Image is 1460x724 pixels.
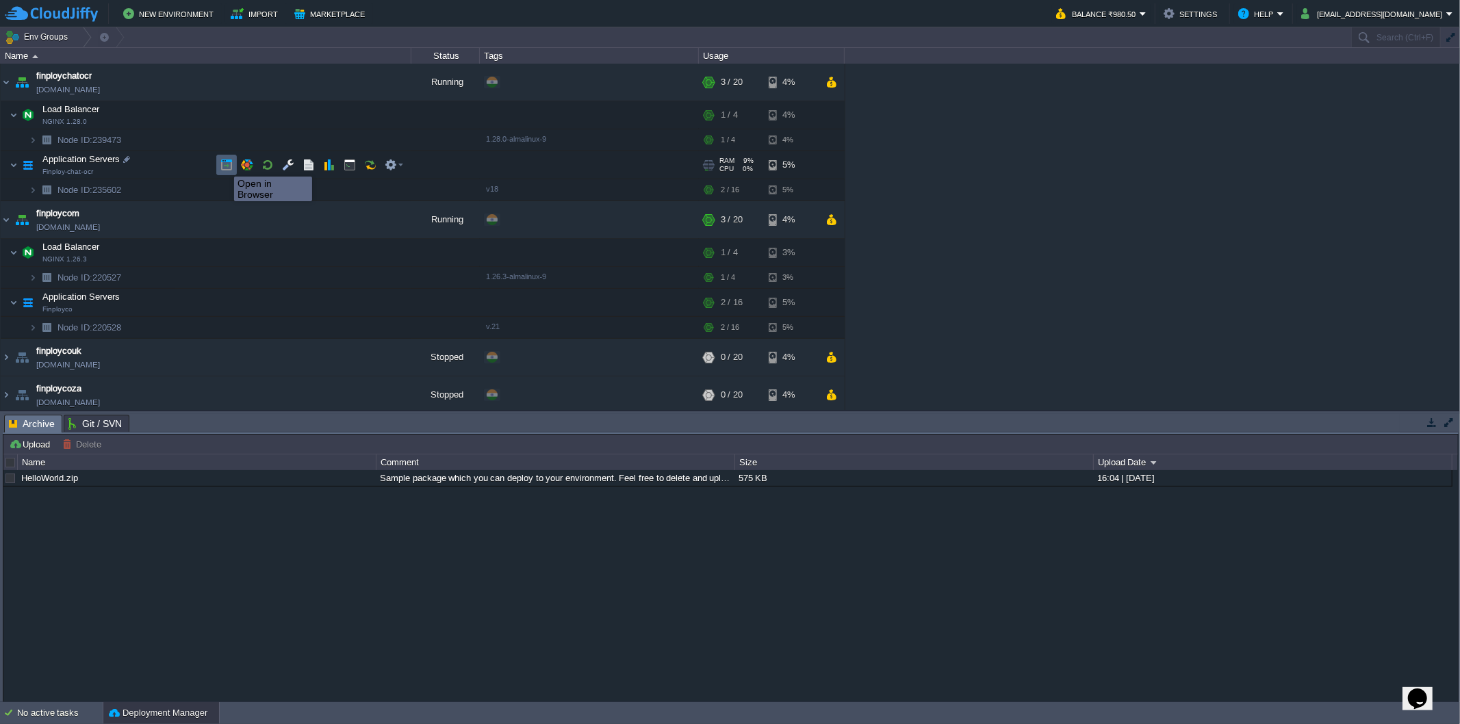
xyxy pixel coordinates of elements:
[12,64,31,101] img: AMDAwAAAACH5BAEAAAAALAAAAAABAAEAAAICRAEAOw==
[1,201,12,238] img: AMDAwAAAACH5BAEAAAAALAAAAAABAAEAAAICRAEAOw==
[721,201,743,238] div: 3 / 20
[37,129,56,151] img: AMDAwAAAACH5BAEAAAAALAAAAAABAAEAAAICRAEAOw==
[721,64,743,101] div: 3 / 20
[57,135,92,145] span: Node ID:
[376,470,734,486] div: Sample package which you can deploy to your environment. Feel free to delete and upload a package...
[486,185,498,193] span: v18
[56,134,123,146] a: Node ID:239473
[1301,5,1446,22] button: [EMAIL_ADDRESS][DOMAIN_NAME]
[5,5,98,23] img: CloudJiffy
[37,179,56,201] img: AMDAwAAAACH5BAEAAAAALAAAAAABAAEAAAICRAEAOw==
[721,376,743,413] div: 0 / 20
[769,201,813,238] div: 4%
[18,151,38,179] img: AMDAwAAAACH5BAEAAAAALAAAAAABAAEAAAICRAEAOw==
[42,305,73,313] span: Finployco
[1094,454,1452,470] div: Upload Date
[721,129,735,151] div: 1 / 4
[21,473,78,483] a: HelloWorld.zip
[57,272,92,283] span: Node ID:
[721,239,738,266] div: 1 / 4
[769,317,813,338] div: 5%
[36,83,100,96] a: [DOMAIN_NAME]
[56,184,123,196] span: 235602
[769,376,813,413] div: 4%
[41,242,101,252] a: Load BalancerNGINX 1.26.3
[17,702,103,724] div: No active tasks
[41,154,122,164] a: Application ServersFinploy-chat-ocr
[1,376,12,413] img: AMDAwAAAACH5BAEAAAAALAAAAAABAAEAAAICRAEAOw==
[231,5,282,22] button: Import
[769,179,813,201] div: 5%
[721,289,743,316] div: 2 / 16
[56,134,123,146] span: 239473
[411,376,480,413] div: Stopped
[29,179,37,201] img: AMDAwAAAACH5BAEAAAAALAAAAAABAAEAAAICRAEAOw==
[36,69,92,83] a: finploychatocr
[41,153,122,165] span: Application Servers
[18,239,38,266] img: AMDAwAAAACH5BAEAAAAALAAAAAABAAEAAAICRAEAOw==
[56,322,123,333] a: Node ID:220528
[56,322,123,333] span: 220528
[769,151,813,179] div: 5%
[700,48,844,64] div: Usage
[109,706,207,720] button: Deployment Manager
[735,470,1092,486] div: 575 KB
[36,220,100,234] a: [DOMAIN_NAME]
[42,255,87,263] span: NGINX 1.26.3
[411,64,480,101] div: Running
[721,267,735,288] div: 1 / 4
[411,339,480,376] div: Stopped
[10,289,18,316] img: AMDAwAAAACH5BAEAAAAALAAAAAABAAEAAAICRAEAOw==
[769,129,813,151] div: 4%
[769,339,813,376] div: 4%
[1403,669,1446,710] iframe: chat widget
[412,48,479,64] div: Status
[10,101,18,129] img: AMDAwAAAACH5BAEAAAAALAAAAAABAAEAAAICRAEAOw==
[56,272,123,283] span: 220527
[769,239,813,266] div: 3%
[41,241,101,253] span: Load Balancer
[36,382,81,396] a: finploycoza
[36,358,100,372] a: [DOMAIN_NAME]
[1,48,411,64] div: Name
[769,64,813,101] div: 4%
[769,101,813,129] div: 4%
[36,396,100,409] a: [DOMAIN_NAME]
[29,317,37,338] img: AMDAwAAAACH5BAEAAAAALAAAAAABAAEAAAICRAEAOw==
[12,201,31,238] img: AMDAwAAAACH5BAEAAAAALAAAAAABAAEAAAICRAEAOw==
[42,168,93,176] span: Finploy-chat-ocr
[41,104,101,114] a: Load BalancerNGINX 1.28.0
[1,339,12,376] img: AMDAwAAAACH5BAEAAAAALAAAAAABAAEAAAICRAEAOw==
[1056,5,1140,22] button: Balance ₹980.50
[721,101,738,129] div: 1 / 4
[36,344,81,358] a: finploycouk
[36,207,79,220] a: finploycom
[41,103,101,115] span: Load Balancer
[42,118,87,126] span: NGINX 1.28.0
[1164,5,1221,22] button: Settings
[29,267,37,288] img: AMDAwAAAACH5BAEAAAAALAAAAAABAAEAAAICRAEAOw==
[486,322,500,331] span: v.21
[57,185,92,195] span: Node ID:
[739,165,753,173] span: 0%
[123,5,218,22] button: New Environment
[238,178,309,200] div: Open in Browser
[57,322,92,333] span: Node ID:
[719,157,734,165] span: RAM
[18,289,38,316] img: AMDAwAAAACH5BAEAAAAALAAAAAABAAEAAAICRAEAOw==
[41,291,122,302] span: Application Servers
[32,55,38,58] img: AMDAwAAAACH5BAEAAAAALAAAAAABAAEAAAICRAEAOw==
[481,48,698,64] div: Tags
[18,101,38,129] img: AMDAwAAAACH5BAEAAAAALAAAAAABAAEAAAICRAEAOw==
[10,239,18,266] img: AMDAwAAAACH5BAEAAAAALAAAAAABAAEAAAICRAEAOw==
[1,64,12,101] img: AMDAwAAAACH5BAEAAAAALAAAAAABAAEAAAICRAEAOw==
[56,272,123,283] a: Node ID:220527
[719,165,734,173] span: CPU
[37,267,56,288] img: AMDAwAAAACH5BAEAAAAALAAAAAABAAEAAAICRAEAOw==
[9,438,54,450] button: Upload
[740,157,754,165] span: 9%
[486,272,546,281] span: 1.26.3-almalinux-9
